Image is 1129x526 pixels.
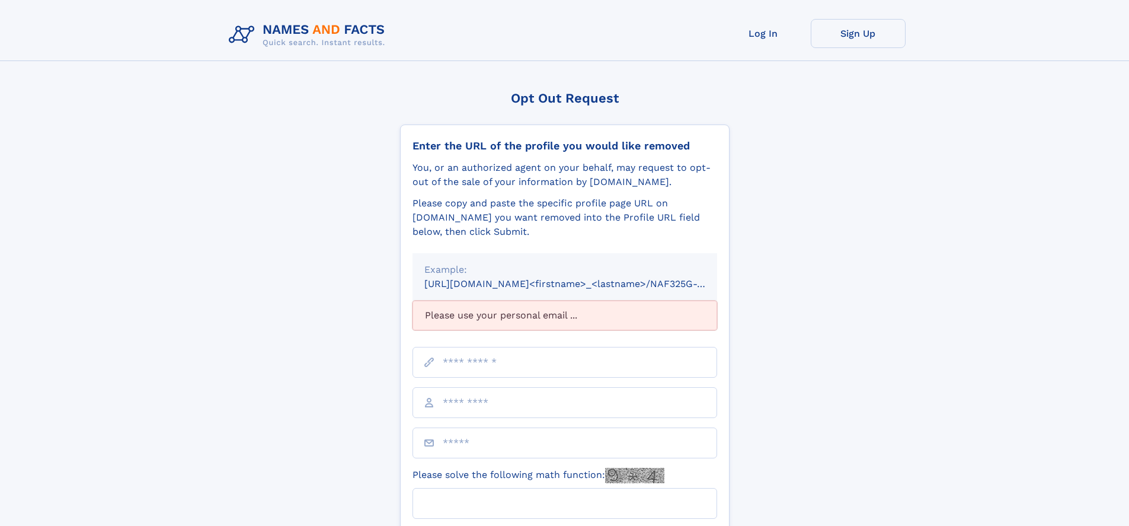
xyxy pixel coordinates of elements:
a: Sign Up [811,19,906,48]
small: [URL][DOMAIN_NAME]<firstname>_<lastname>/NAF325G-xxxxxxxx [424,278,740,289]
div: Please use your personal email ... [412,301,717,330]
a: Log In [716,19,811,48]
div: Example: [424,263,705,277]
img: Logo Names and Facts [224,19,395,51]
label: Please solve the following math function: [412,468,664,483]
div: Enter the URL of the profile you would like removed [412,139,717,152]
div: Opt Out Request [400,91,730,106]
div: Please copy and paste the specific profile page URL on [DOMAIN_NAME] you want removed into the Pr... [412,196,717,239]
div: You, or an authorized agent on your behalf, may request to opt-out of the sale of your informatio... [412,161,717,189]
